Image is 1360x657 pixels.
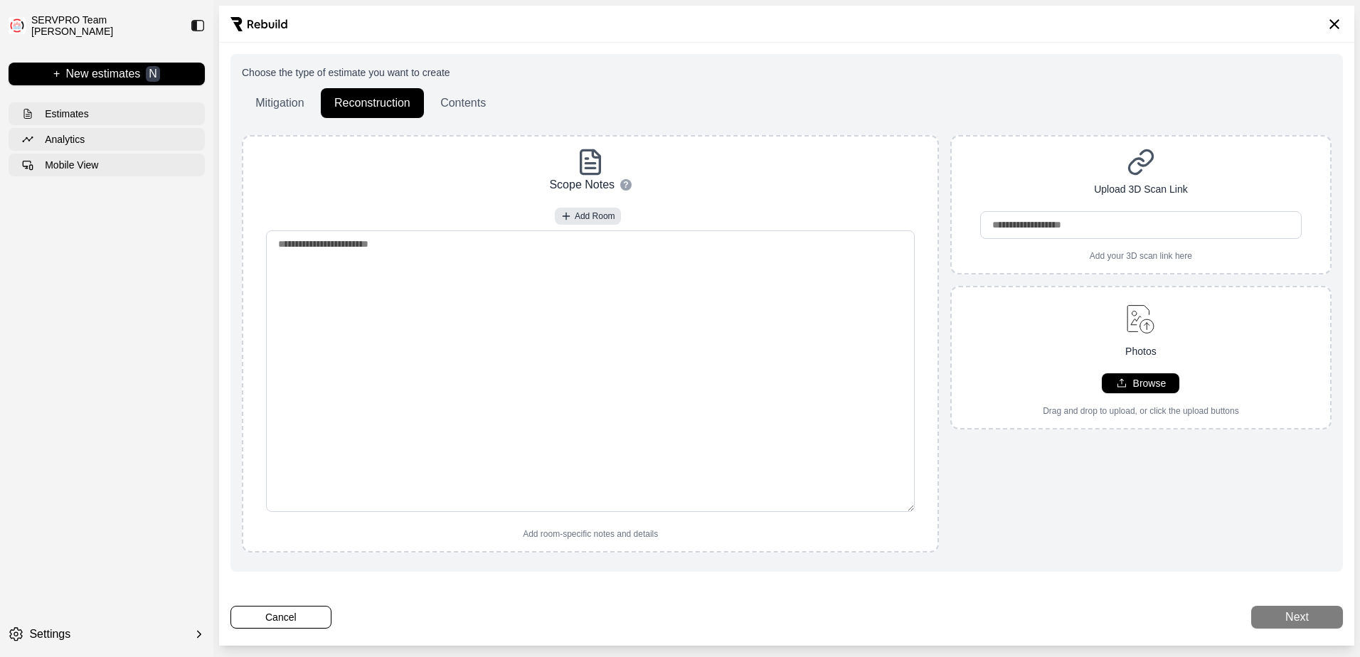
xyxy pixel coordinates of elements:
button: Analytics [9,128,205,151]
div: N [146,66,160,82]
button: Cancel [230,606,331,629]
p: Mobile View [45,158,98,172]
p: Analytics [45,132,85,146]
p: Choose the type of estimate you want to create [242,65,1332,80]
button: Browse [1102,373,1179,393]
button: Mitigation [242,88,318,118]
p: SERVPRO Team [PERSON_NAME] [31,14,179,37]
p: Browse [1133,376,1167,390]
p: + [53,66,60,82]
img: sidebar [9,17,26,34]
button: Add Room [555,208,621,225]
span: ? [623,179,628,191]
button: Reconstruction [321,88,424,118]
p: Estimates [45,107,88,121]
p: Settings [29,626,70,643]
p: New estimates [65,66,140,82]
img: toggle sidebar [191,18,205,33]
button: Contents [427,88,499,118]
p: Upload 3D Scan Link [1094,182,1188,197]
p: Scope Notes [549,176,615,193]
p: Add room-specific notes and details [523,528,658,540]
p: Drag and drop to upload, or click the upload buttons [1043,405,1239,417]
span: Add Room [575,210,615,222]
p: Add your 3D scan link here [1090,250,1192,262]
p: Photos [1125,344,1157,359]
img: Rebuild [230,17,287,31]
button: +New estimatesN [9,63,205,85]
button: Mobile View [9,154,205,176]
button: Estimates [9,102,205,125]
img: upload-image.svg [1120,299,1161,338]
